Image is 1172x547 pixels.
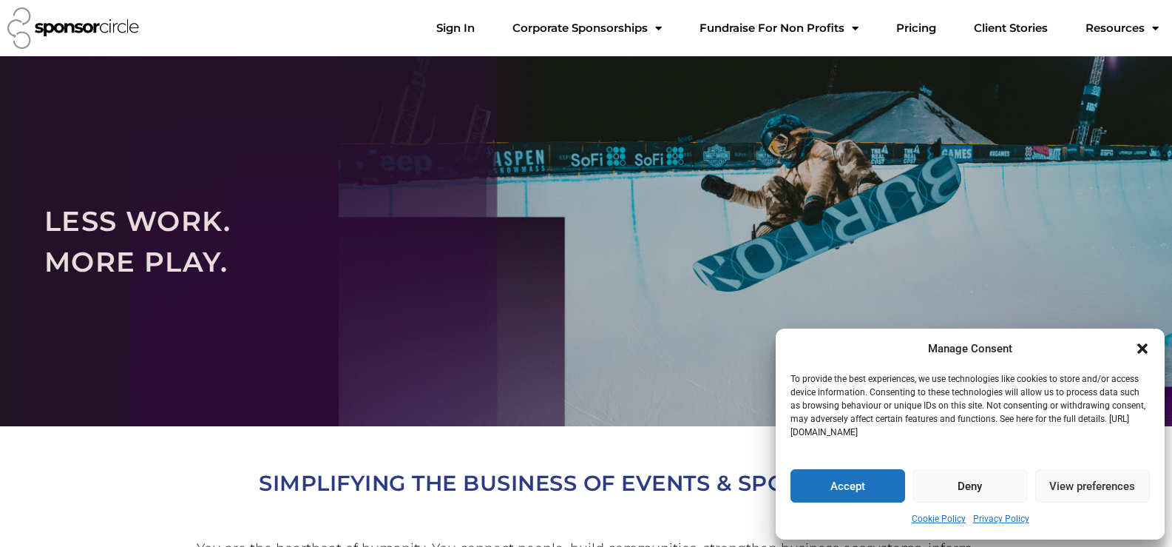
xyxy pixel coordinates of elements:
[1035,469,1150,503] button: View preferences
[501,13,674,43] a: Corporate SponsorshipsMenu Toggle
[790,469,905,503] button: Accept
[973,510,1029,528] a: Privacy Policy
[424,13,1171,43] nav: Menu
[1135,341,1150,356] div: Close dialogue
[912,469,1027,503] button: Deny
[884,13,948,43] a: Pricing
[424,13,487,43] a: Sign In
[1074,13,1171,43] a: Resources
[688,13,870,43] a: Fundraise For Non ProfitsMenu Toggle
[962,13,1060,43] a: Client Stories
[44,201,1128,283] h2: LESS WORK. MORE PLAY.
[790,372,1148,439] p: To provide the best experiences, we use technologies like cookies to store and/or access device i...
[172,465,1000,501] h2: SIMPLIFYING THE BUSINESS OF EVENTS & SPORTS TEAMS
[7,7,139,49] img: Sponsor Circle logo
[912,510,966,528] a: Cookie Policy
[928,340,1012,358] div: Manage Consent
